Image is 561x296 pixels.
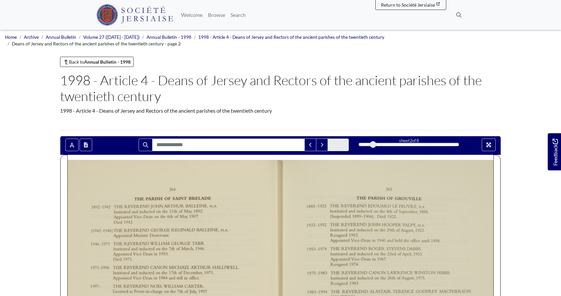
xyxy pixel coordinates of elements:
[12,41,181,46] span: Deans of Jersey and Rectors of the ancient parishes of the twentieth century - page 2
[205,8,228,22] a: Browse
[316,139,328,151] button: Next Match
[410,138,412,143] span: 2
[548,133,561,170] a: Would you like to provide feedback?
[551,139,559,165] span: Feedback
[60,72,501,104] h1: 1998 - Article 4 - Deans of Jersey and Rectors of the ancient parishes of the twentieth century
[80,139,92,151] button: Open transcription window
[5,34,17,40] a: Home
[482,139,496,151] button: Full screen mode
[65,139,79,151] button: Toggle text selection (Alt+T)
[359,138,459,144] div: sheet of 8
[24,34,39,40] a: Archive
[198,34,384,40] a: 1998 - Article 4 - Deans of Jersey and Rectors of the ancient parishes of the twentieth century
[381,2,435,8] span: Return to Société Jersiaise
[60,57,134,67] a: Back toAnnual Bulletin - 1998
[84,59,131,65] strong: Annual Bulletin - 1998
[304,139,316,151] button: Previous Match
[152,139,305,151] input: Search for
[60,107,501,115] div: 1998 - Article 4 - Deans of Jersey and Rectors of the ancient parishes of the twentieth century
[96,4,173,26] img: Société Jersiaise
[96,3,173,27] a: Société Jersiaise logo
[228,8,248,22] a: Search
[139,139,153,151] button: Search
[46,34,76,40] a: Annual Bulletin
[83,34,140,40] a: Volume 27 ([DATE] - [DATE])
[178,8,205,22] a: Welcome
[147,34,191,40] a: Annual Bulletin - 1998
